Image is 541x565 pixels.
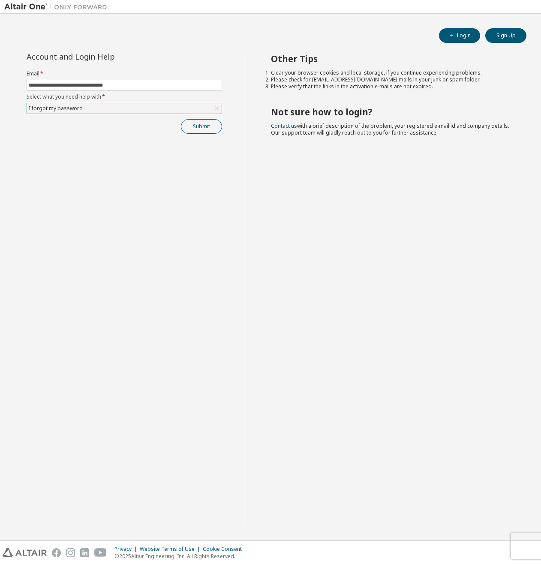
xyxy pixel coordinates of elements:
[140,546,203,553] div: Website Terms of Use
[27,53,183,60] div: Account and Login Help
[114,553,247,560] p: © 2025 Altair Engineering, Inc. All Rights Reserved.
[80,548,89,557] img: linkedin.svg
[27,93,222,100] label: Select what you need help with
[203,546,247,553] div: Cookie Consent
[271,69,511,76] li: Clear your browser cookies and local storage, if you continue experiencing problems.
[271,106,511,117] h2: Not sure how to login?
[52,548,61,557] img: facebook.svg
[27,70,222,77] label: Email
[4,3,111,11] img: Altair One
[66,548,75,557] img: instagram.svg
[271,122,509,136] span: with a brief description of the problem, your registered e-mail id and company details. Our suppo...
[94,548,107,557] img: youtube.svg
[439,28,480,43] button: Login
[271,76,511,83] li: Please check for [EMAIL_ADDRESS][DOMAIN_NAME] mails in your junk or spam folder.
[271,53,511,64] h2: Other Tips
[3,548,47,557] img: altair_logo.svg
[485,28,526,43] button: Sign Up
[114,546,140,553] div: Privacy
[27,104,84,113] div: I forgot my password
[181,119,222,134] button: Submit
[27,103,222,114] div: I forgot my password
[271,83,511,90] li: Please verify that the links in the activation e-mails are not expired.
[271,122,297,129] a: Contact us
